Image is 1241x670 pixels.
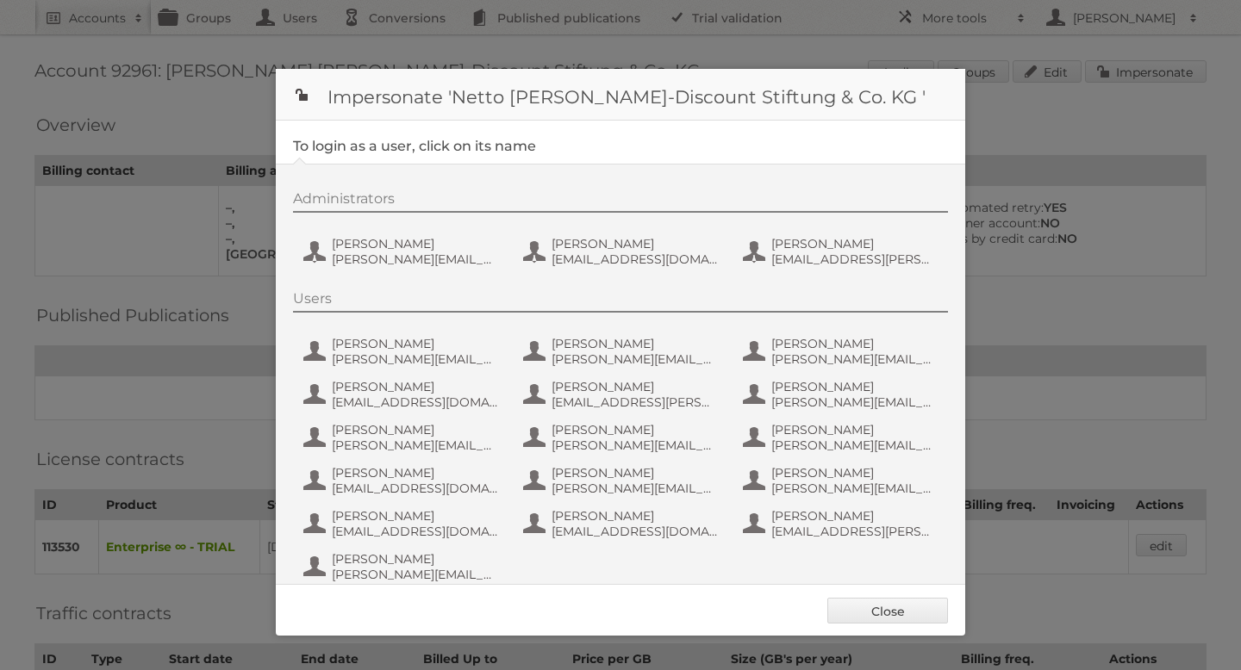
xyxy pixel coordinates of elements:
[332,524,499,539] span: [EMAIL_ADDRESS][DOMAIN_NAME]
[302,334,504,369] button: [PERSON_NAME] [PERSON_NAME][EMAIL_ADDRESS][DOMAIN_NAME]
[741,377,944,412] button: [PERSON_NAME] [PERSON_NAME][EMAIL_ADDRESS][PERSON_NAME][PERSON_NAME][DOMAIN_NAME]
[771,351,939,367] span: [PERSON_NAME][EMAIL_ADDRESS][PERSON_NAME][DOMAIN_NAME]
[552,351,719,367] span: [PERSON_NAME][EMAIL_ADDRESS][PERSON_NAME][PERSON_NAME][DOMAIN_NAME]
[771,394,939,410] span: [PERSON_NAME][EMAIL_ADDRESS][PERSON_NAME][PERSON_NAME][DOMAIN_NAME]
[332,236,499,251] span: [PERSON_NAME]
[521,234,724,269] button: [PERSON_NAME] [EMAIL_ADDRESS][DOMAIN_NAME]
[332,508,499,524] span: [PERSON_NAME]
[552,236,719,251] span: [PERSON_NAME]
[293,190,948,213] div: Administrators
[552,422,719,437] span: [PERSON_NAME]
[741,506,944,541] button: [PERSON_NAME] [EMAIL_ADDRESS][PERSON_NAME][PERSON_NAME][DOMAIN_NAME]
[521,420,724,455] button: [PERSON_NAME] [PERSON_NAME][EMAIL_ADDRESS][PERSON_NAME][DOMAIN_NAME]
[771,251,939,267] span: [EMAIL_ADDRESS][PERSON_NAME][PERSON_NAME][DOMAIN_NAME]
[302,463,504,498] button: [PERSON_NAME] [EMAIL_ADDRESS][DOMAIN_NAME]
[552,465,719,481] span: [PERSON_NAME]
[302,506,504,541] button: [PERSON_NAME] [EMAIL_ADDRESS][DOMAIN_NAME]
[771,422,939,437] span: [PERSON_NAME]
[521,377,724,412] button: [PERSON_NAME] [EMAIL_ADDRESS][PERSON_NAME][PERSON_NAME][DOMAIN_NAME]
[276,69,965,121] h1: Impersonate 'Netto [PERSON_NAME]-Discount Stiftung & Co. KG '
[771,379,939,394] span: [PERSON_NAME]
[741,463,944,498] button: [PERSON_NAME] [PERSON_NAME][EMAIL_ADDRESS][PERSON_NAME][PERSON_NAME][DOMAIN_NAME]
[771,236,939,251] span: [PERSON_NAME]
[293,290,948,313] div: Users
[332,465,499,481] span: [PERSON_NAME]
[302,549,504,584] button: [PERSON_NAME] [PERSON_NAME][EMAIL_ADDRESS][PERSON_NAME][DOMAIN_NAME]
[552,481,719,496] span: [PERSON_NAME][EMAIL_ADDRESS][DOMAIN_NAME]
[771,336,939,351] span: [PERSON_NAME]
[552,394,719,410] span: [EMAIL_ADDRESS][PERSON_NAME][PERSON_NAME][DOMAIN_NAME]
[521,463,724,498] button: [PERSON_NAME] [PERSON_NAME][EMAIL_ADDRESS][DOMAIN_NAME]
[771,437,939,453] span: [PERSON_NAME][EMAIL_ADDRESS][PERSON_NAME][PERSON_NAME][DOMAIN_NAME]
[332,379,499,394] span: [PERSON_NAME]
[302,377,504,412] button: [PERSON_NAME] [EMAIL_ADDRESS][DOMAIN_NAME]
[332,437,499,453] span: [PERSON_NAME][EMAIL_ADDRESS][PERSON_NAME][PERSON_NAME][DOMAIN_NAME]
[552,524,719,539] span: [EMAIL_ADDRESS][DOMAIN_NAME]
[521,334,724,369] button: [PERSON_NAME] [PERSON_NAME][EMAIL_ADDRESS][PERSON_NAME][PERSON_NAME][DOMAIN_NAME]
[332,481,499,496] span: [EMAIL_ADDRESS][DOMAIN_NAME]
[827,598,948,623] a: Close
[741,420,944,455] button: [PERSON_NAME] [PERSON_NAME][EMAIL_ADDRESS][PERSON_NAME][PERSON_NAME][DOMAIN_NAME]
[552,336,719,351] span: [PERSON_NAME]
[302,234,504,269] button: [PERSON_NAME] [PERSON_NAME][EMAIL_ADDRESS][PERSON_NAME][DOMAIN_NAME]
[332,551,499,567] span: [PERSON_NAME]
[293,138,536,154] legend: To login as a user, click on its name
[332,351,499,367] span: [PERSON_NAME][EMAIL_ADDRESS][DOMAIN_NAME]
[552,251,719,267] span: [EMAIL_ADDRESS][DOMAIN_NAME]
[332,336,499,351] span: [PERSON_NAME]
[332,394,499,410] span: [EMAIL_ADDRESS][DOMAIN_NAME]
[552,379,719,394] span: [PERSON_NAME]
[332,251,499,267] span: [PERSON_NAME][EMAIL_ADDRESS][PERSON_NAME][DOMAIN_NAME]
[521,506,724,541] button: [PERSON_NAME] [EMAIL_ADDRESS][DOMAIN_NAME]
[552,508,719,524] span: [PERSON_NAME]
[741,334,944,369] button: [PERSON_NAME] [PERSON_NAME][EMAIL_ADDRESS][PERSON_NAME][DOMAIN_NAME]
[771,524,939,539] span: [EMAIL_ADDRESS][PERSON_NAME][PERSON_NAME][DOMAIN_NAME]
[771,508,939,524] span: [PERSON_NAME]
[741,234,944,269] button: [PERSON_NAME] [EMAIL_ADDRESS][PERSON_NAME][PERSON_NAME][DOMAIN_NAME]
[552,437,719,453] span: [PERSON_NAME][EMAIL_ADDRESS][PERSON_NAME][DOMAIN_NAME]
[332,422,499,437] span: [PERSON_NAME]
[332,567,499,582] span: [PERSON_NAME][EMAIL_ADDRESS][PERSON_NAME][DOMAIN_NAME]
[302,420,504,455] button: [PERSON_NAME] [PERSON_NAME][EMAIL_ADDRESS][PERSON_NAME][PERSON_NAME][DOMAIN_NAME]
[771,465,939,481] span: [PERSON_NAME]
[771,481,939,496] span: [PERSON_NAME][EMAIL_ADDRESS][PERSON_NAME][PERSON_NAME][DOMAIN_NAME]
